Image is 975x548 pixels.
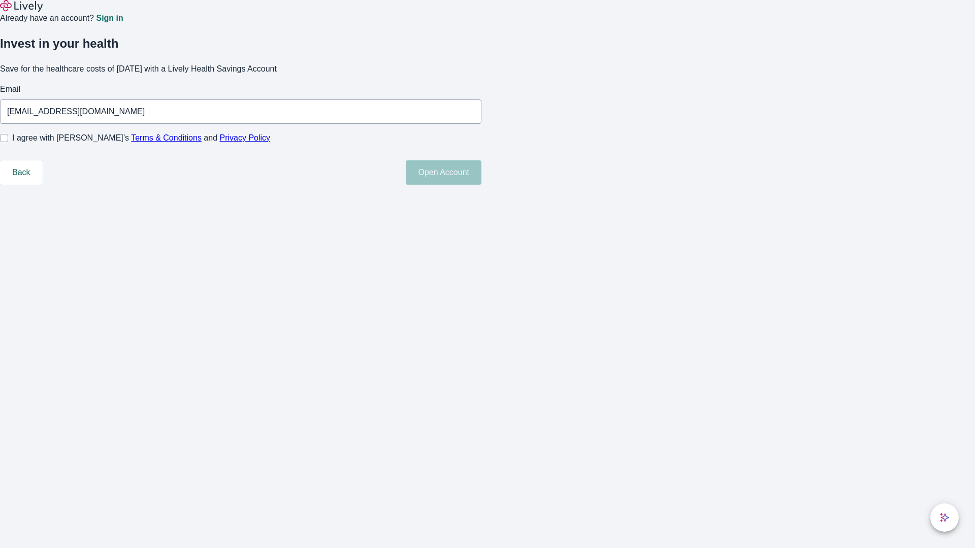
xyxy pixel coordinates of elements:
a: Sign in [96,14,123,22]
button: chat [930,503,959,532]
span: I agree with [PERSON_NAME]’s and [12,132,270,144]
svg: Lively AI Assistant [939,512,950,523]
a: Terms & Conditions [131,133,202,142]
a: Privacy Policy [220,133,271,142]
